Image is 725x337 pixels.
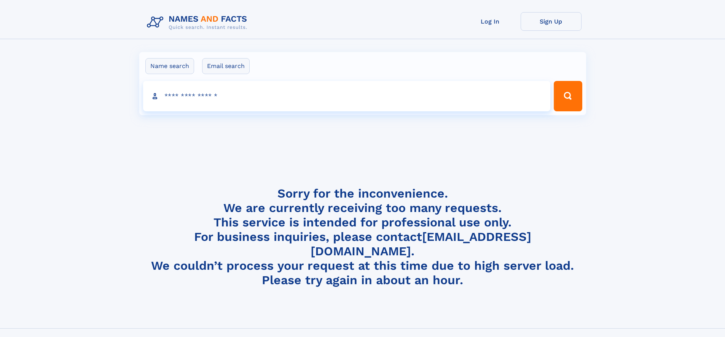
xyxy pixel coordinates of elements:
[143,81,551,111] input: search input
[144,12,253,33] img: Logo Names and Facts
[202,58,250,74] label: Email search
[521,12,582,31] a: Sign Up
[311,229,531,258] a: [EMAIL_ADDRESS][DOMAIN_NAME]
[145,58,194,74] label: Name search
[460,12,521,31] a: Log In
[554,81,582,111] button: Search Button
[144,186,582,288] h4: Sorry for the inconvenience. We are currently receiving too many requests. This service is intend...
